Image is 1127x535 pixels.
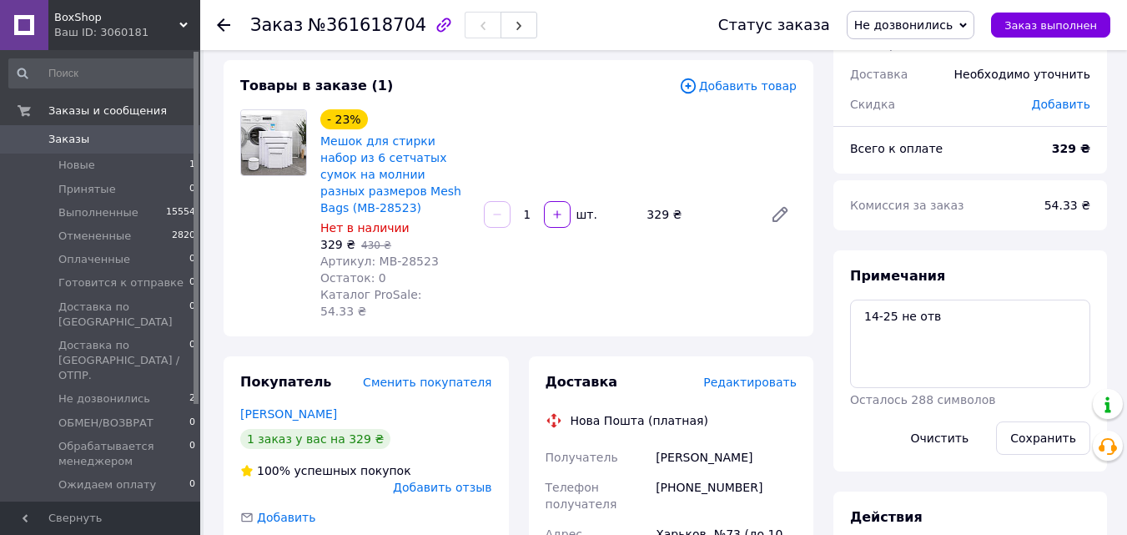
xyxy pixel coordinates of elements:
a: Мешок для стирки набор из 6 сетчатых сумок на молнии разных размеров Mesh Bags (МВ-28523) [320,134,461,215]
button: Очистить [897,421,984,455]
span: Комиссия за заказ [850,199,964,212]
span: 329 ₴ [320,238,355,251]
span: Доставка [850,68,908,81]
img: Мешок для стирки набор из 6 сетчатых сумок на молнии разных размеров Mesh Bags (МВ-28523) [241,110,306,175]
span: Выполненные [58,205,138,220]
span: 2 [189,391,195,406]
span: 0 [189,416,195,431]
span: Скидка [850,98,895,111]
div: - 23% [320,109,368,129]
span: 0 [189,439,195,469]
span: Ожидаем оплату [58,477,156,492]
span: Новые [58,158,95,173]
span: Действия [850,509,923,525]
span: 0 [189,338,195,384]
span: Добавить [1032,98,1090,111]
div: [PERSON_NAME] [652,442,800,472]
div: Нова Пошта (платная) [566,412,712,429]
div: Необходимо уточнить [944,56,1100,93]
span: Отмененные [58,229,131,244]
span: Заказы и сообщения [48,103,167,119]
span: Не дозвонились [854,18,953,32]
textarea: 14-25 не отв [850,300,1090,388]
div: [PHONE_NUMBER] [652,472,800,519]
div: Статус заказа [718,17,830,33]
b: 329 ₴ [1052,142,1090,155]
span: Остаток: 0 [320,271,386,285]
button: Заказ выполнен [991,13,1110,38]
span: Артикул: МВ-28523 [320,255,439,268]
span: Примечания [850,268,945,284]
span: 15554 [166,205,195,220]
span: 54.33 ₴ [1044,199,1090,212]
span: Товары в заказе (1) [240,78,393,93]
a: [PERSON_NAME] [240,407,337,421]
span: Каталог ProSale: 54.33 ₴ [320,288,421,318]
span: Добавить отзыв [393,481,491,494]
span: Принятые [58,182,116,197]
span: 100% [257,464,290,477]
span: Доставка [546,374,618,390]
span: 1 [189,158,195,173]
div: Вернуться назад [217,17,230,33]
span: Заказы [48,132,89,147]
span: Заказ [250,15,303,35]
span: Не дозвонились [58,391,150,406]
button: Сохранить [996,421,1090,455]
span: Заказ выполнен [1004,19,1097,32]
span: 0 [189,275,195,290]
input: Поиск [8,58,197,88]
span: Добавить товар [679,77,797,95]
span: BoxShop [54,10,179,25]
span: 1 товар [850,38,897,51]
span: Получатель [546,451,618,464]
span: Добавить [257,511,315,524]
span: 0 [189,300,195,330]
span: Всего к оплате [850,142,943,155]
span: Покупатель [240,374,331,390]
span: Нет в наличии [320,221,410,235]
span: 0 [189,182,195,197]
span: 2820 [172,229,195,244]
span: ОБМЕН/ВОЗВРАТ [58,416,153,431]
span: Доставка по [GEOGRAPHIC_DATA] / ОТПР. [58,338,189,384]
span: №361618704 [308,15,426,35]
div: Ваш ID: 3060181 [54,25,200,40]
span: Телефон получателя [546,481,617,511]
span: Доставка по [GEOGRAPHIC_DATA] [58,300,189,330]
span: 430 ₴ [361,240,391,251]
div: успешных покупок [240,462,411,479]
div: 1 заказ у вас на 329 ₴ [240,429,390,449]
span: Готовится к отправке [58,275,184,290]
span: Обрабатывается менеджером [58,439,189,469]
a: Редактировать [763,198,797,231]
span: Сменить покупателя [363,376,491,389]
span: 0 [189,252,195,267]
span: 0 [189,477,195,492]
span: Осталось 288 символов [850,393,995,406]
div: 329 ₴ [640,203,757,226]
span: Оплаченные [58,252,130,267]
div: шт. [572,206,599,223]
span: Редактировать [703,376,797,389]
